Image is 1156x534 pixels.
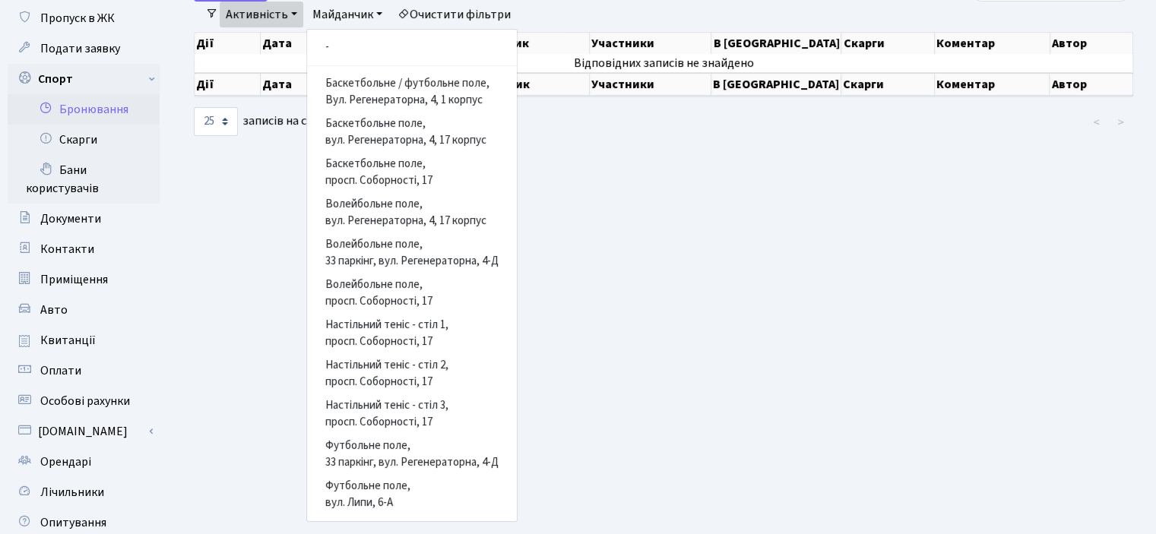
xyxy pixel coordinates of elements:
a: Очистити фільтри [391,2,517,27]
a: Лічильники [8,477,160,507]
a: - [307,36,517,59]
a: Баскетбольне / футбольне поле,Вул. Регенераторна, 4, 1 корпус [307,72,517,112]
a: Оплати [8,355,160,386]
th: В [GEOGRAPHIC_DATA] [711,73,841,96]
a: Контакти [8,234,160,264]
span: Квитанції [40,332,96,349]
a: Особові рахунки [8,386,160,416]
a: Волейбольне поле,33 паркінг, вул. Регенераторна, 4-Д [307,233,517,273]
a: Документи [8,204,160,234]
span: Подати заявку [40,40,120,57]
select: записів на сторінці [194,107,238,136]
a: Майданчик [306,2,388,27]
th: Дата [261,73,335,96]
span: Авто [40,302,68,318]
th: В [GEOGRAPHIC_DATA] [711,33,841,54]
th: Участники [590,73,712,96]
th: Скарги [841,33,934,54]
th: Майданчик [461,73,590,96]
span: Контакти [40,241,94,258]
label: записів на сторінці [194,107,347,136]
span: Документи [40,210,101,227]
span: Приміщення [40,271,108,288]
a: Баскетбольне поле,просп. Соборності, 17 [307,153,517,193]
a: Настільний теніс - стіл 3,просп. Соборності, 17 [307,394,517,434]
a: Авто [8,295,160,325]
a: Подати заявку [8,33,160,64]
th: Автор [1050,73,1132,96]
th: Скарги [841,73,934,96]
th: Дії [195,73,261,96]
a: Настільний теніс - стіл 1,просп. Соборності, 17 [307,314,517,354]
th: Участники [590,33,712,54]
th: Коментар [935,73,1050,96]
th: Майданчик [460,33,589,54]
a: Пропуск в ЖК [8,3,160,33]
span: Лічильники [40,484,104,501]
th: Автор [1050,33,1133,54]
a: Футбольне поле,33 паркінг, вул. Регенераторна, 4-Д [307,434,517,475]
a: [DOMAIN_NAME] [8,416,160,447]
span: Орендарі [40,453,91,470]
td: Відповідних записів не знайдено [195,54,1133,72]
a: Бронювання [8,94,160,125]
a: Спорт [8,64,160,94]
span: Опитування [40,514,106,531]
a: Волейбольне поле,просп. Соборності, 17 [307,273,517,314]
th: Дата [261,33,335,54]
a: Скарги [8,125,160,155]
th: Коментар [935,33,1050,54]
span: Пропуск в ЖК [40,10,115,27]
span: Оплати [40,362,81,379]
th: Дії [195,33,261,54]
a: Активність [220,2,303,27]
a: Приміщення [8,264,160,295]
a: Квитанції [8,325,160,355]
a: Волейбольне поле,вул. Регенераторна, 4, 17 корпус [307,193,517,233]
a: Орендарі [8,447,160,477]
a: Футбольне поле,вул. Липи, 6-А [307,475,517,515]
a: Бани користувачів [8,155,160,204]
span: Особові рахунки [40,393,130,409]
a: Настільний теніс - стіл 2,просп. Соборності, 17 [307,354,517,394]
a: Баскетбольне поле,вул. Регенераторна, 4, 17 корпус [307,112,517,153]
